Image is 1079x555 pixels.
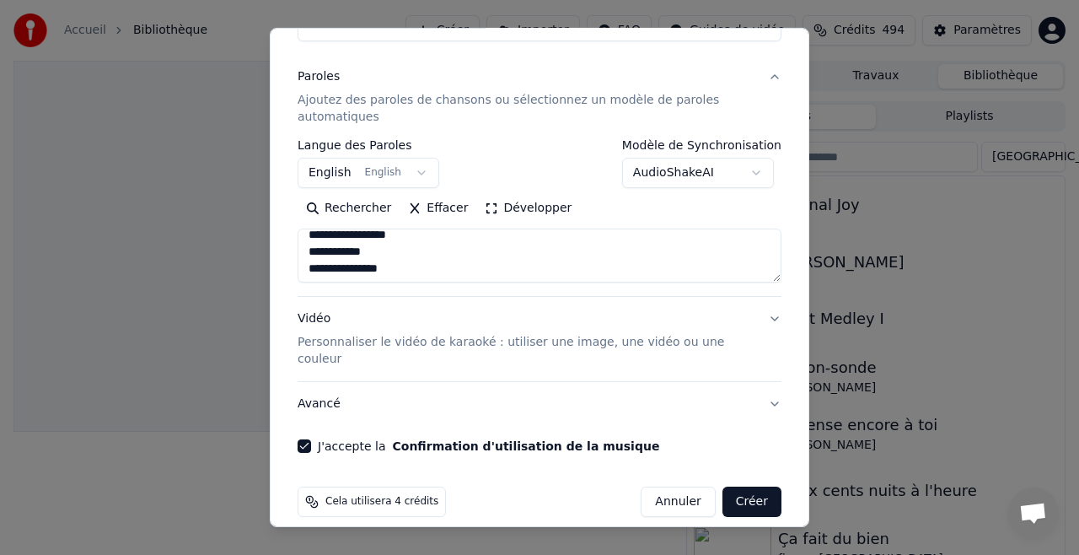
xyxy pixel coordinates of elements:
[298,310,754,368] div: Vidéo
[622,139,781,151] label: Modèle de Synchronisation
[641,487,715,517] button: Annuler
[325,495,438,509] span: Cela utilisera 4 crédits
[298,334,754,368] p: Personnaliser le vidéo de karaoké : utiliser une image, une vidéo ou une couleur
[298,139,781,296] div: ParolesAjoutez des paroles de chansons ou sélectionnez un modèle de paroles automatiques
[392,440,659,452] button: J'accepte la
[298,92,754,126] p: Ajoutez des paroles de chansons ou sélectionnez un modèle de paroles automatiques
[298,55,781,139] button: ParolesAjoutez des paroles de chansons ou sélectionnez un modèle de paroles automatiques
[298,68,340,85] div: Paroles
[298,195,400,222] button: Rechercher
[476,195,580,222] button: Développer
[298,139,439,151] label: Langue des Paroles
[400,195,476,222] button: Effacer
[298,297,781,381] button: VidéoPersonnaliser le vidéo de karaoké : utiliser une image, une vidéo ou une couleur
[298,382,781,426] button: Avancé
[318,440,659,452] label: J'accepte la
[722,487,781,517] button: Créer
